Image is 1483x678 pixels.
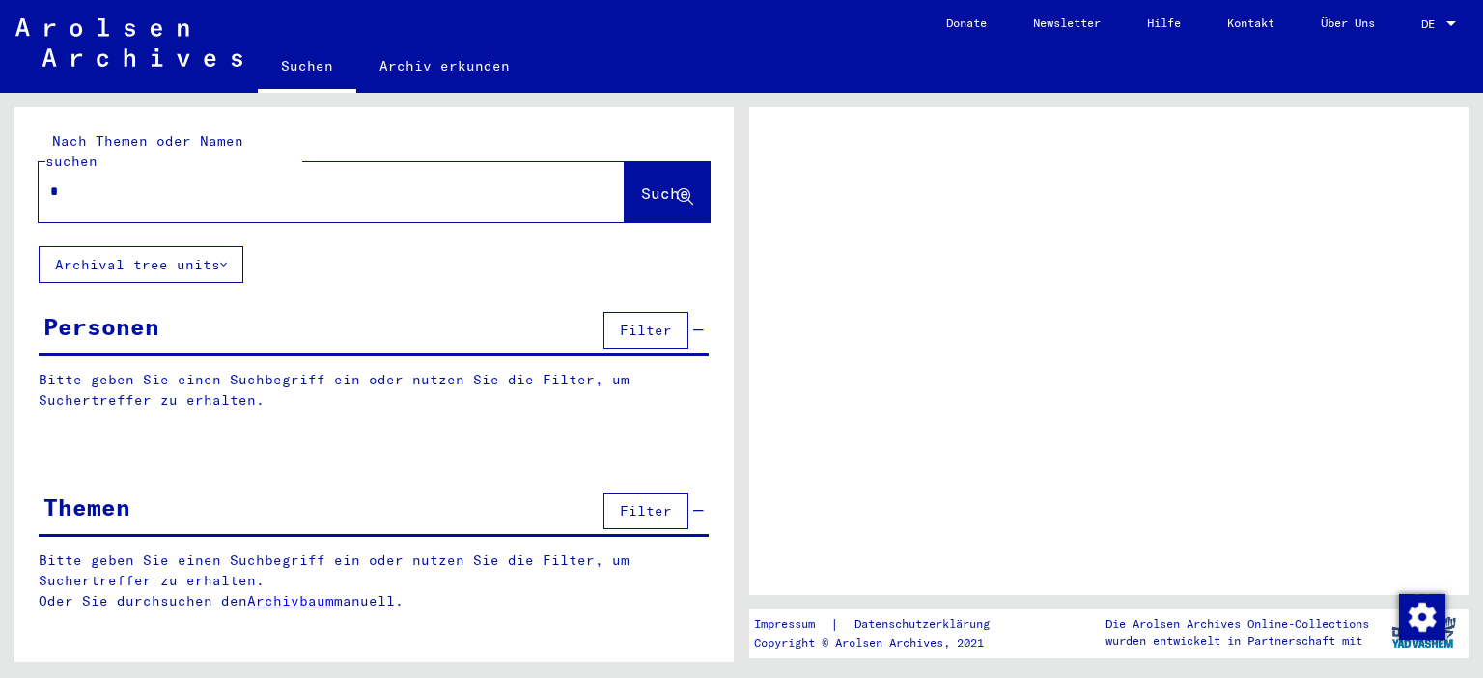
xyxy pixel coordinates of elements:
button: Suche [625,162,710,222]
button: Filter [603,493,688,529]
span: Filter [620,502,672,520]
a: Datenschutzerklärung [839,614,1013,635]
p: Bitte geben Sie einen Suchbegriff ein oder nutzen Sie die Filter, um Suchertreffer zu erhalten. [39,370,709,410]
img: Zustimmung ändern [1399,594,1445,640]
a: Archivbaum [247,592,334,609]
div: Themen [43,490,130,524]
mat-label: Nach Themen oder Namen suchen [45,132,243,170]
img: yv_logo.png [1387,608,1460,657]
div: Personen [43,309,159,344]
p: Die Arolsen Archives Online-Collections [1105,615,1369,633]
button: Archival tree units [39,246,243,283]
p: Bitte geben Sie einen Suchbegriff ein oder nutzen Sie die Filter, um Suchertreffer zu erhalten. O... [39,551,710,611]
a: Suchen [258,42,356,93]
a: Impressum [754,614,830,635]
span: DE [1421,17,1442,31]
p: wurden entwickelt in Partnerschaft mit [1105,633,1369,650]
img: Arolsen_neg.svg [15,18,242,67]
button: Filter [603,312,688,349]
span: Suche [641,184,689,203]
a: Archiv erkunden [356,42,533,89]
p: Copyright © Arolsen Archives, 2021 [754,635,1013,652]
span: Filter [620,322,672,339]
div: | [754,614,1013,635]
div: Zustimmung ändern [1398,593,1444,639]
